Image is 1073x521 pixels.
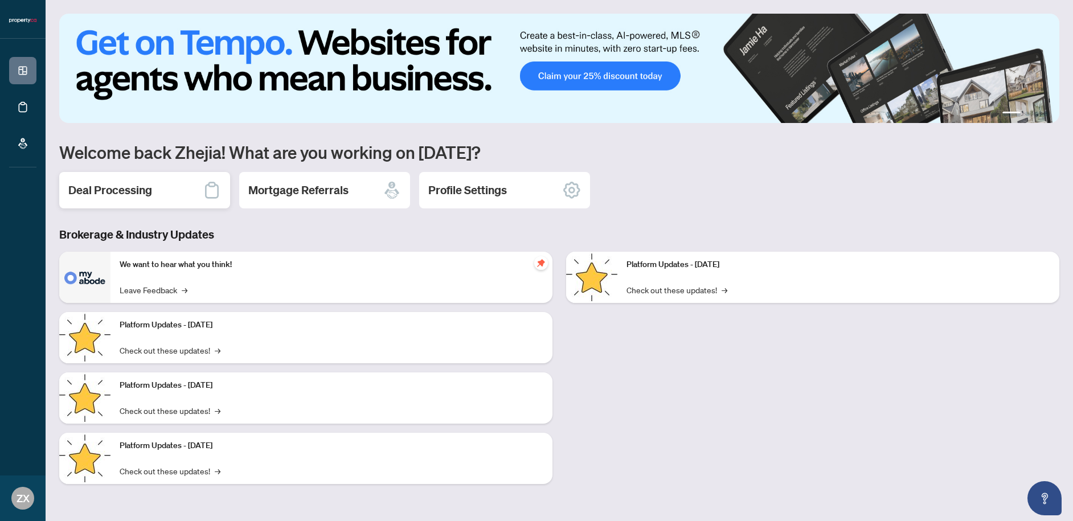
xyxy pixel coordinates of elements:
[626,259,1050,271] p: Platform Updates - [DATE]
[1002,112,1021,116] button: 1
[59,227,1059,243] h3: Brokerage & Industry Updates
[248,182,349,198] h2: Mortgage Referrals
[626,284,727,296] a: Check out these updates!→
[722,284,727,296] span: →
[9,17,36,24] img: logo
[215,404,220,417] span: →
[59,312,110,363] img: Platform Updates - September 16, 2025
[120,259,543,271] p: We want to hear what you think!
[120,440,543,452] p: Platform Updates - [DATE]
[59,14,1059,123] img: Slide 0
[59,252,110,303] img: We want to hear what you think!
[566,252,617,303] img: Platform Updates - June 23, 2025
[120,404,220,417] a: Check out these updates!→
[17,490,30,506] span: ZX
[182,284,187,296] span: →
[68,182,152,198] h2: Deal Processing
[215,344,220,356] span: →
[120,379,543,392] p: Platform Updates - [DATE]
[120,284,187,296] a: Leave Feedback→
[1025,112,1030,116] button: 2
[120,344,220,356] a: Check out these updates!→
[59,433,110,484] img: Platform Updates - July 8, 2025
[215,465,220,477] span: →
[534,256,548,270] span: pushpin
[1043,112,1048,116] button: 4
[120,319,543,331] p: Platform Updates - [DATE]
[120,465,220,477] a: Check out these updates!→
[1034,112,1039,116] button: 3
[428,182,507,198] h2: Profile Settings
[59,141,1059,163] h1: Welcome back Zhejia! What are you working on [DATE]?
[1027,481,1062,515] button: Open asap
[59,372,110,424] img: Platform Updates - July 21, 2025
